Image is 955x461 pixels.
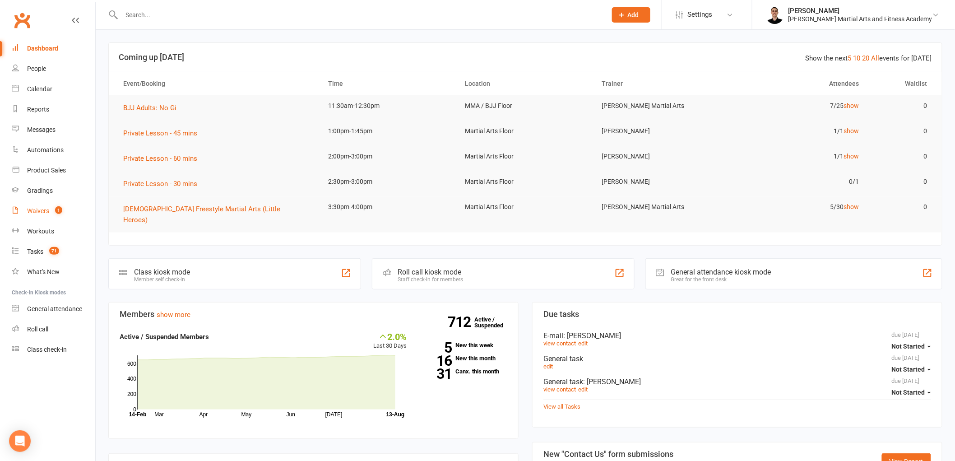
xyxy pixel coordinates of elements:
[848,54,852,62] a: 5
[543,331,931,340] div: E-mail
[123,104,176,112] span: BJJ Adults: No Gi
[730,196,867,218] td: 5/30
[421,354,452,368] strong: 16
[543,377,931,386] div: General task
[892,366,925,373] span: Not Started
[12,99,95,120] a: Reports
[448,315,474,329] strong: 712
[788,7,932,15] div: [PERSON_NAME]
[49,247,59,255] span: 71
[628,11,639,19] span: Add
[892,343,925,350] span: Not Started
[457,72,593,95] th: Location
[27,268,60,275] div: What's New
[457,146,593,167] td: Martial Arts Floor
[12,242,95,262] a: Tasks 71
[12,59,95,79] a: People
[320,146,457,167] td: 2:00pm-3:00pm
[398,276,463,283] div: Staff check-in for members
[892,384,931,400] button: Not Started
[157,311,190,319] a: show more
[730,171,867,192] td: 0/1
[123,205,280,224] span: [DEMOGRAPHIC_DATA] Freestyle Martial Arts (Little Heroes)
[12,160,95,181] a: Product Sales
[892,338,931,354] button: Not Started
[12,140,95,160] a: Automations
[320,196,457,218] td: 3:30pm-4:00pm
[9,430,31,452] div: Open Intercom Messenger
[593,121,730,142] td: [PERSON_NAME]
[543,354,931,363] div: General task
[123,154,197,163] span: Private Lesson - 60 mins
[27,346,67,353] div: Class check-in
[867,171,935,192] td: 0
[844,203,859,210] a: show
[27,326,48,333] div: Roll call
[593,72,730,95] th: Trainer
[867,146,935,167] td: 0
[123,180,197,188] span: Private Lesson - 30 mins
[12,221,95,242] a: Workouts
[123,102,183,113] button: BJJ Adults: No Gi
[12,181,95,201] a: Gradings
[27,187,53,194] div: Gradings
[11,9,33,32] a: Clubworx
[123,204,312,225] button: [DEMOGRAPHIC_DATA] Freestyle Martial Arts (Little Heroes)
[457,196,593,218] td: Martial Arts Floor
[27,228,54,235] div: Workouts
[543,310,931,319] h3: Due tasks
[457,121,593,142] td: Martial Arts Floor
[766,6,784,24] img: thumb_image1729140307.png
[421,355,507,361] a: 16New this month
[457,95,593,116] td: MMA / BJJ Floor
[867,196,935,218] td: 0
[134,268,190,276] div: Class kiosk mode
[806,53,932,64] div: Show the next events for [DATE]
[374,331,407,351] div: Last 30 Days
[320,171,457,192] td: 2:30pm-3:00pm
[844,102,859,109] a: show
[892,361,931,377] button: Not Started
[578,340,588,347] a: edit
[730,146,867,167] td: 1/1
[12,120,95,140] a: Messages
[398,268,463,276] div: Roll call kiosk mode
[134,276,190,283] div: Member self check-in
[374,331,407,341] div: 2.0%
[543,363,553,370] a: edit
[119,9,600,21] input: Search...
[12,319,95,340] a: Roll call
[123,153,204,164] button: Private Lesson - 60 mins
[123,178,204,189] button: Private Lesson - 30 mins
[892,389,925,396] span: Not Started
[543,450,678,459] h3: New "Contact Us" form submissions
[730,121,867,142] td: 1/1
[853,54,861,62] a: 10
[612,7,650,23] button: Add
[320,72,457,95] th: Time
[123,128,204,139] button: Private Lesson - 45 mins
[583,377,641,386] span: : [PERSON_NAME]
[12,201,95,221] a: Waivers 1
[119,53,932,62] h3: Coming up [DATE]
[867,121,935,142] td: 0
[12,340,95,360] a: Class kiosk mode
[27,146,64,154] div: Automations
[421,367,452,381] strong: 31
[421,368,507,374] a: 31Canx. this month
[27,167,66,174] div: Product Sales
[12,38,95,59] a: Dashboard
[671,268,771,276] div: General attendance kiosk mode
[27,248,43,255] div: Tasks
[563,331,621,340] span: : [PERSON_NAME]
[27,65,46,72] div: People
[12,299,95,319] a: General attendance kiosk mode
[421,342,507,348] a: 5New this week
[872,54,880,62] a: All
[730,72,867,95] th: Attendees
[867,95,935,116] td: 0
[27,305,82,312] div: General attendance
[27,45,58,52] div: Dashboard
[55,206,62,214] span: 1
[788,15,932,23] div: [PERSON_NAME] Martial Arts and Fitness Academy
